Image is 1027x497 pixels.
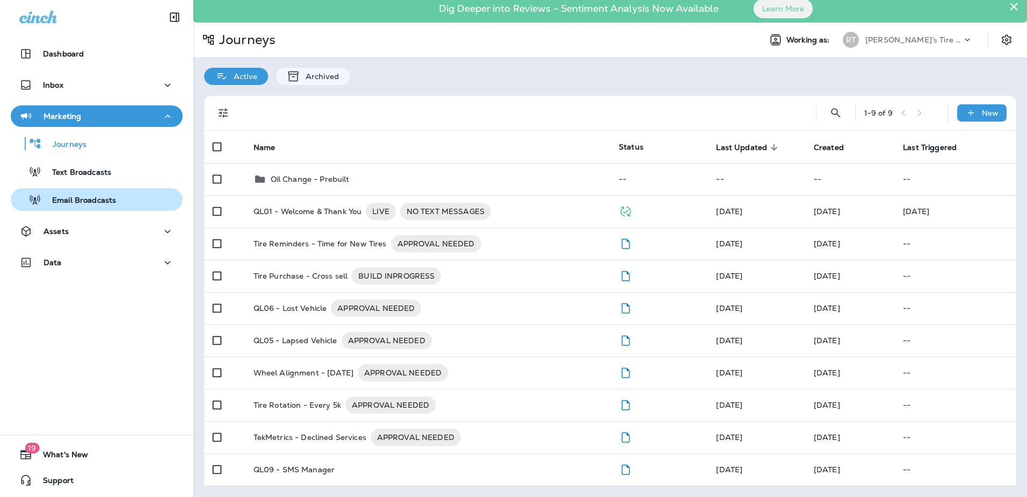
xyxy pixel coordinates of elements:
[358,364,448,381] div: APPROVAL NEEDED
[11,74,183,96] button: Inbox
[716,368,742,378] span: Frank Carreno
[43,49,84,58] p: Dashboard
[11,188,183,211] button: Email Broadcasts
[342,335,432,346] span: APPROVAL NEEDED
[42,140,86,150] p: Journeys
[254,465,335,474] p: QL09 - SMS Manager
[254,364,353,381] p: Wheel Alignment - [DATE]
[44,227,69,236] p: Assets
[352,271,441,281] span: BUILD INPROGRESS
[716,336,742,345] span: Frank Carreno
[903,304,1008,313] p: --
[215,32,276,48] p: Journeys
[619,399,632,409] span: Draft
[619,270,632,280] span: Draft
[331,300,421,317] div: APPROVAL NEEDED
[11,444,183,465] button: 19What's New
[610,163,707,195] td: --
[391,238,481,249] span: APPROVAL NEEDED
[814,336,840,345] span: Frank Carreno
[716,303,742,313] span: Frank Carreno
[903,143,971,152] span: Last Triggered
[982,109,999,117] p: New
[903,336,1008,345] p: --
[814,465,840,474] span: Frank Carreno
[345,400,436,410] span: APPROVAL NEEDED
[997,30,1016,49] button: Settings
[11,252,183,273] button: Data
[371,429,461,446] div: APPROVAL NEEDED
[716,465,742,474] span: Frank Carreno
[894,163,1016,195] td: --
[254,429,366,446] p: TekMetrics - Declined Services
[786,35,832,45] span: Working as:
[894,195,1016,228] td: [DATE]
[400,203,491,220] div: NO TEXT MESSAGES
[345,396,436,414] div: APPROVAL NEEDED
[32,476,74,489] span: Support
[903,368,1008,377] p: --
[716,143,781,152] span: Last Updated
[366,203,396,220] div: LIVE
[825,102,847,124] button: Search Journeys
[41,168,111,178] p: Text Broadcasts
[805,163,894,195] td: --
[716,239,742,248] span: Frank Carreno
[843,32,859,48] div: RT
[864,109,893,117] div: 1 - 9 of 9
[619,238,632,247] span: Draft
[11,105,183,127] button: Marketing
[254,203,362,220] p: QL01 - Welcome & Thank You
[342,332,432,349] div: APPROVAL NEEDED
[716,400,742,410] span: Frank Carreno
[619,335,632,344] span: Draft
[707,163,805,195] td: --
[254,332,337,349] p: QL05 - Lapsed Vehicle
[25,443,39,453] span: 19
[331,303,421,314] span: APPROVAL NEEDED
[903,143,957,152] span: Last Triggered
[228,72,257,81] p: Active
[43,81,63,89] p: Inbox
[271,175,350,183] p: Oil Change - Prebuilt
[814,143,858,152] span: Created
[619,142,643,152] span: Status
[11,43,183,65] button: Dashboard
[254,396,341,414] p: Tire Rotation - Every 5k
[11,221,183,242] button: Assets
[814,432,840,442] span: Frank Carreno
[371,432,461,443] span: APPROVAL NEEDED
[408,7,750,10] p: Dig Deeper into Reviews - Sentiment Analysis Now Available
[903,272,1008,280] p: --
[32,450,88,463] span: What's New
[716,207,742,216] span: Developer Integrations
[44,112,81,120] p: Marketing
[814,239,840,248] span: Frank Carreno
[814,271,840,281] span: Frank Carreno
[254,267,348,285] p: Tire Purchase - Cross sell
[11,470,183,491] button: Support
[814,143,844,152] span: Created
[716,432,742,442] span: Frank Carreno
[254,300,327,317] p: QL06 - Lost Vehicle
[716,271,742,281] span: Frank Carreno
[716,143,767,152] span: Last Updated
[814,400,840,410] span: Frank Carreno
[41,196,116,206] p: Email Broadcasts
[903,433,1008,442] p: --
[391,235,481,252] div: APPROVAL NEEDED
[903,239,1008,248] p: --
[300,72,339,81] p: Archived
[352,267,441,285] div: BUILD INPROGRESS
[903,465,1008,474] p: --
[814,207,840,216] span: Frank Carreno
[366,206,396,217] span: LIVE
[254,235,387,252] p: Tire Reminders - Time for New Tires
[160,6,190,28] button: Collapse Sidebar
[619,464,632,473] span: Draft
[619,367,632,377] span: Draft
[619,431,632,441] span: Draft
[11,132,183,155] button: Journeys
[865,35,962,44] p: [PERSON_NAME]'s Tire Barn
[903,401,1008,409] p: --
